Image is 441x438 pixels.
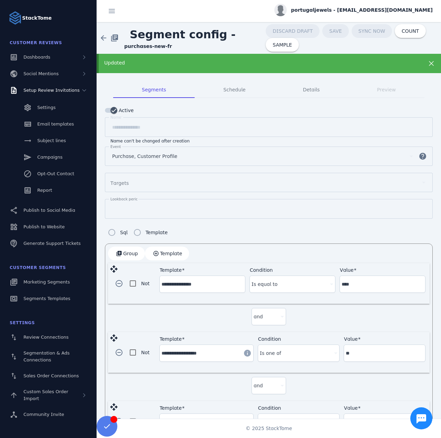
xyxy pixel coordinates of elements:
[4,133,92,148] a: Subject lines
[140,279,150,288] label: Not
[10,40,62,45] span: Customer Reviews
[254,312,263,321] span: and
[303,87,320,92] span: Details
[23,208,75,213] span: Publish to Social Media
[23,224,65,229] span: Publish to Website
[110,180,129,186] mat-label: Targets
[4,346,92,367] a: Segmentation & Ads Connections
[140,348,150,357] label: Not
[23,350,70,362] span: Segmentation & Ads Connections
[23,54,50,60] span: Dashboards
[23,279,70,285] span: Marketing Segments
[161,349,239,357] input: Template
[243,418,252,426] mat-icon: info
[260,349,281,357] span: Is one of
[223,87,245,92] span: Schedule
[10,265,66,270] span: Customer Segments
[160,405,182,411] mat-label: Template
[414,152,431,160] mat-icon: help
[23,389,68,401] span: Custom Sales Order Import
[274,4,287,16] img: profile.jpg
[110,115,121,119] mat-label: Name
[4,330,92,345] a: Review Connections
[37,105,56,110] span: Settings
[37,138,66,143] span: Subject lines
[344,405,358,411] mat-label: Value
[105,117,433,144] mat-form-field: Segment name
[4,150,92,165] a: Campaigns
[123,251,138,256] span: Group
[161,418,239,426] input: Template
[258,405,281,411] mat-label: Condition
[117,106,134,115] label: Active
[160,251,182,256] span: Template
[110,137,190,144] mat-hint: Name can't be changed after creation
[105,226,168,239] mat-radio-group: Segment config type
[23,241,81,246] span: Generate Support Tickets
[23,88,80,93] span: Setup Review Invitations
[112,152,177,160] span: Purchase, Customer Profile
[160,336,182,342] mat-label: Template
[104,59,402,67] div: Updated
[37,171,74,176] span: Opt-Out Contact
[254,381,263,390] span: and
[273,42,292,47] span: SAMPLE
[110,197,140,201] mat-label: Lookback period
[161,280,243,288] input: Template
[110,34,119,42] mat-icon: library_books
[37,155,62,160] span: Campaigns
[243,349,252,357] mat-icon: info
[8,11,22,25] img: Logo image
[23,335,69,340] span: Review Connections
[4,166,92,181] a: Opt-Out Contact
[250,267,273,273] mat-label: Condition
[23,412,64,417] span: Community Invite
[23,71,59,76] span: Social Mentions
[4,100,92,115] a: Settings
[145,247,189,260] button: Template
[274,4,433,16] button: portugaljewels - [EMAIL_ADDRESS][DOMAIN_NAME]
[160,267,182,273] mat-label: Template
[4,183,92,198] a: Report
[266,38,299,52] button: SAMPLE
[4,407,92,422] a: Community Invite
[10,320,35,325] span: Settings
[23,373,79,378] span: Sales Order Connections
[124,43,172,49] strong: purchases-new-fr
[402,29,419,33] span: COUNT
[340,267,354,273] mat-label: Value
[22,14,52,22] strong: StackTome
[4,291,92,306] a: Segments Templates
[105,147,433,173] mat-form-field: Segment events
[142,87,166,92] span: Segments
[110,145,123,149] mat-label: Events
[4,368,92,384] a: Sales Order Connections
[4,219,92,235] a: Publish to Website
[4,203,92,218] a: Publish to Social Media
[108,247,145,260] button: Group
[252,280,278,288] span: Is equal to
[23,296,70,301] span: Segments Templates
[4,117,92,132] a: Email templates
[140,417,150,426] label: Not
[105,173,433,199] mat-form-field: Segment targets
[395,24,426,38] button: COUNT
[144,228,168,237] label: Template
[246,425,292,432] span: © 2025 StackTome
[344,336,358,342] mat-label: Value
[37,121,74,127] span: Email templates
[260,418,281,426] span: Is one of
[124,22,241,47] span: Segment config -
[258,336,281,342] mat-label: Condition
[4,275,92,290] a: Marketing Segments
[37,188,52,193] span: Report
[291,7,433,14] span: portugaljewels - [EMAIL_ADDRESS][DOMAIN_NAME]
[119,228,128,237] label: Sql
[4,236,92,251] a: Generate Support Tickets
